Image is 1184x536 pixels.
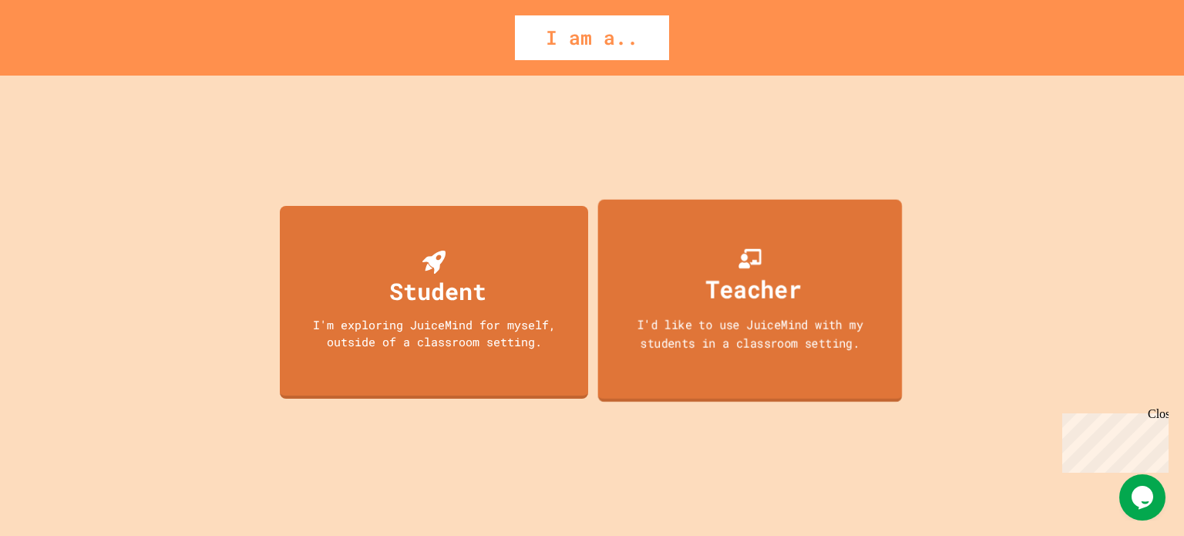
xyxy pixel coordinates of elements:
[613,315,886,351] div: I'd like to use JuiceMind with my students in a classroom setting.
[1119,474,1169,521] iframe: chat widget
[1056,407,1169,473] iframe: chat widget
[706,271,802,307] div: Teacher
[295,316,573,351] div: I'm exploring JuiceMind for myself, outside of a classroom setting.
[389,274,486,308] div: Student
[6,6,106,98] div: Chat with us now!Close
[515,15,669,60] div: I am a..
